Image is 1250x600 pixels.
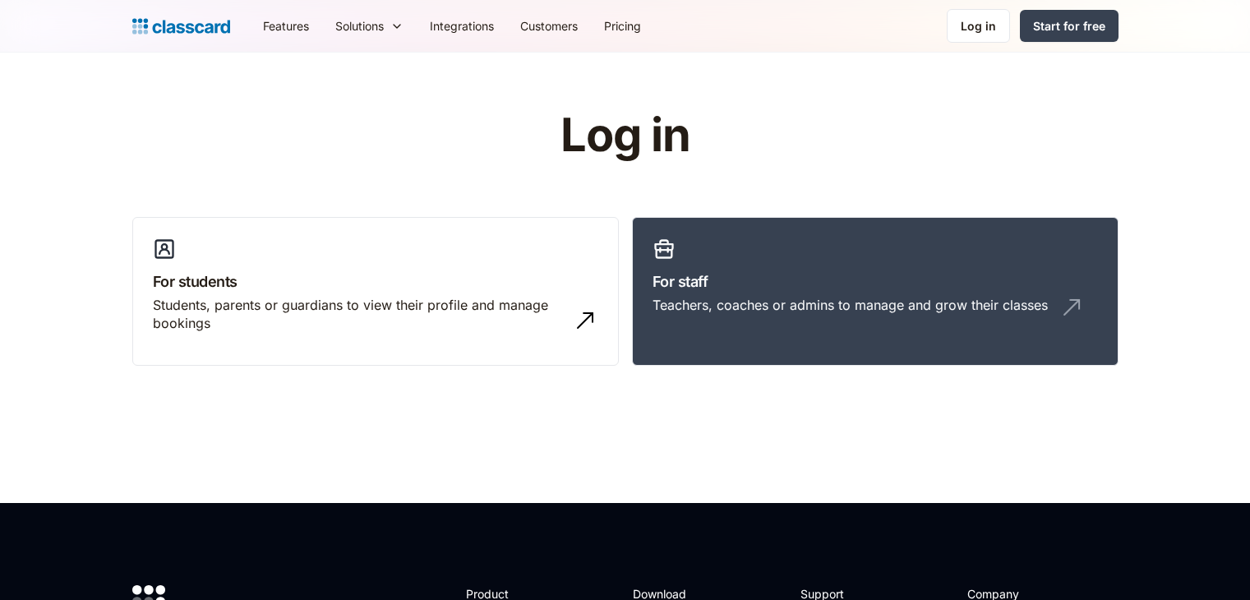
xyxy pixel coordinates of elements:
[322,7,417,44] div: Solutions
[132,15,230,38] a: home
[653,270,1098,293] h3: For staff
[961,17,996,35] div: Log in
[153,296,565,333] div: Students, parents or guardians to view their profile and manage bookings
[250,7,322,44] a: Features
[417,7,507,44] a: Integrations
[1020,10,1119,42] a: Start for free
[1033,17,1105,35] div: Start for free
[507,7,591,44] a: Customers
[591,7,654,44] a: Pricing
[947,9,1010,43] a: Log in
[335,17,384,35] div: Solutions
[364,110,886,161] h1: Log in
[632,217,1119,367] a: For staffTeachers, coaches or admins to manage and grow their classes
[653,296,1048,314] div: Teachers, coaches or admins to manage and grow their classes
[132,217,619,367] a: For studentsStudents, parents or guardians to view their profile and manage bookings
[153,270,598,293] h3: For students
